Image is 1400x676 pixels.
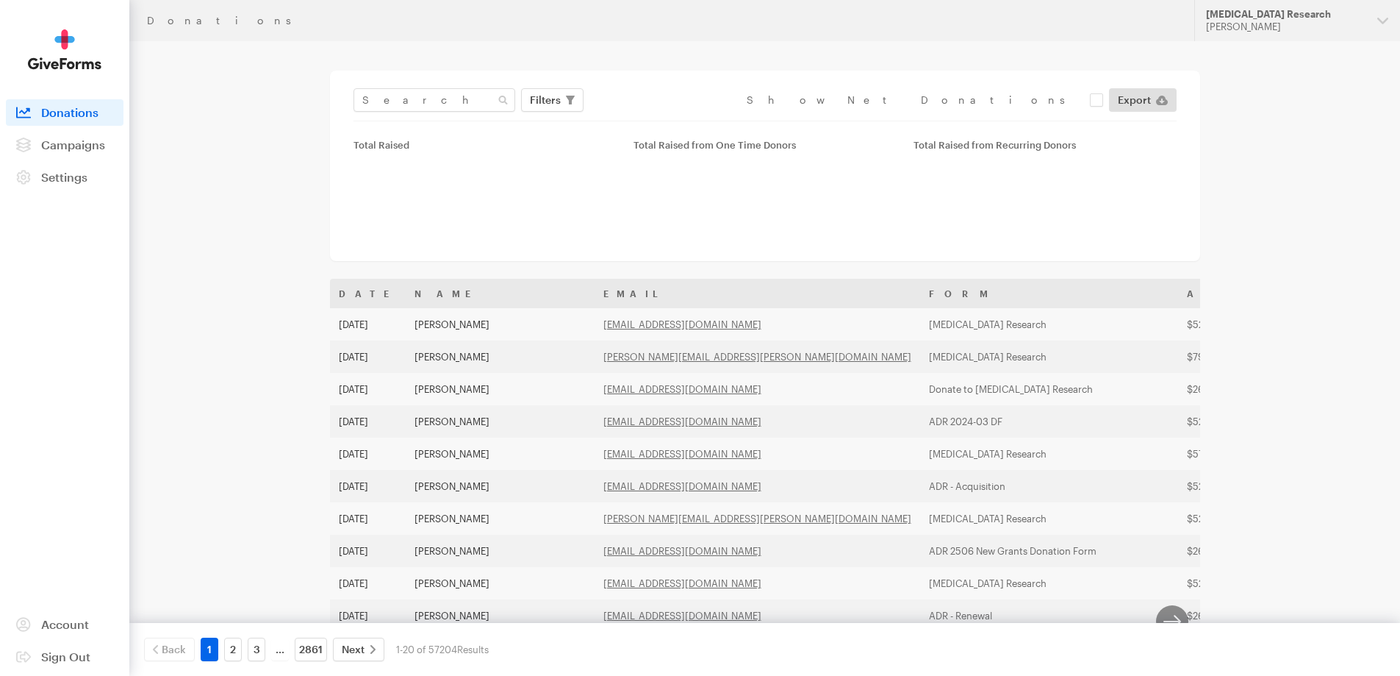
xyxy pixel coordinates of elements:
a: [EMAIL_ADDRESS][DOMAIN_NAME] [603,448,761,460]
a: Donations [6,99,123,126]
td: $26.58 [1178,535,1297,567]
td: [DATE] [330,341,406,373]
a: [EMAIL_ADDRESS][DOMAIN_NAME] [603,610,761,622]
td: [MEDICAL_DATA] Research [920,502,1178,535]
td: $262.92 [1178,599,1297,632]
td: ADR - Acquisition [920,470,1178,502]
td: [DATE] [330,470,406,502]
span: Filters [530,91,561,109]
a: [EMAIL_ADDRESS][DOMAIN_NAME] [603,577,761,589]
td: [DATE] [330,567,406,599]
td: [PERSON_NAME] [406,341,595,373]
a: Settings [6,164,123,191]
td: [DATE] [330,373,406,405]
a: 2861 [295,638,327,661]
td: [DATE] [330,438,406,470]
a: Sign Out [6,644,123,670]
td: $26.58 [1178,373,1297,405]
span: Campaigns [41,138,105,152]
a: Export [1109,88,1177,112]
span: Donations [41,105,98,119]
a: [EMAIL_ADDRESS][DOMAIN_NAME] [603,416,761,427]
a: [PERSON_NAME][EMAIL_ADDRESS][PERSON_NAME][DOMAIN_NAME] [603,513,911,524]
div: [PERSON_NAME] [1206,21,1365,33]
td: $52.84 [1178,470,1297,502]
span: Results [457,644,489,655]
div: Total Raised from One Time Donors [633,139,896,151]
div: Total Raised from Recurring Donors [913,139,1176,151]
button: Filters [521,88,584,112]
span: Sign Out [41,650,90,663]
div: [MEDICAL_DATA] Research [1206,8,1365,21]
div: 1-20 of 57204 [396,638,489,661]
td: [PERSON_NAME] [406,502,595,535]
a: [EMAIL_ADDRESS][DOMAIN_NAME] [603,480,761,492]
input: Search Name & Email [353,88,515,112]
td: [PERSON_NAME] [406,308,595,341]
td: $57.04 [1178,438,1297,470]
th: Amount [1178,279,1297,308]
div: Total Raised [353,139,616,151]
td: [DATE] [330,599,406,632]
td: $52.84 [1178,567,1297,599]
td: [MEDICAL_DATA] Research [920,341,1178,373]
td: [PERSON_NAME] [406,405,595,438]
img: GiveForms [28,29,101,70]
td: [PERSON_NAME] [406,535,595,567]
td: [PERSON_NAME] [406,373,595,405]
a: [EMAIL_ADDRESS][DOMAIN_NAME] [603,545,761,557]
td: [DATE] [330,308,406,341]
span: Settings [41,170,87,184]
td: Donate to [MEDICAL_DATA] Research [920,373,1178,405]
td: $52.84 [1178,405,1297,438]
td: [MEDICAL_DATA] Research [920,308,1178,341]
td: ADR 2024-03 DF [920,405,1178,438]
th: Form [920,279,1178,308]
span: Account [41,617,89,631]
td: ADR - Renewal [920,599,1178,632]
td: $79.10 [1178,341,1297,373]
th: Date [330,279,406,308]
td: [DATE] [330,405,406,438]
span: Export [1118,91,1151,109]
a: [EMAIL_ADDRESS][DOMAIN_NAME] [603,319,761,330]
td: [MEDICAL_DATA] Research [920,567,1178,599]
td: $52.84 [1178,308,1297,341]
a: [EMAIL_ADDRESS][DOMAIN_NAME] [603,383,761,395]
td: [DATE] [330,535,406,567]
td: [PERSON_NAME] [406,470,595,502]
td: [PERSON_NAME] [406,599,595,632]
span: Next [342,641,365,658]
a: [PERSON_NAME][EMAIL_ADDRESS][PERSON_NAME][DOMAIN_NAME] [603,351,911,363]
th: Name [406,279,595,308]
a: 3 [248,638,265,661]
a: Next [333,638,384,661]
a: Campaigns [6,132,123,158]
th: Email [595,279,920,308]
td: [PERSON_NAME] [406,438,595,470]
a: Account [6,611,123,638]
td: [PERSON_NAME] [406,567,595,599]
a: 2 [224,638,242,661]
td: $52.84 [1178,502,1297,535]
td: ADR 2506 New Grants Donation Form [920,535,1178,567]
td: [MEDICAL_DATA] Research [920,438,1178,470]
td: [DATE] [330,502,406,535]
